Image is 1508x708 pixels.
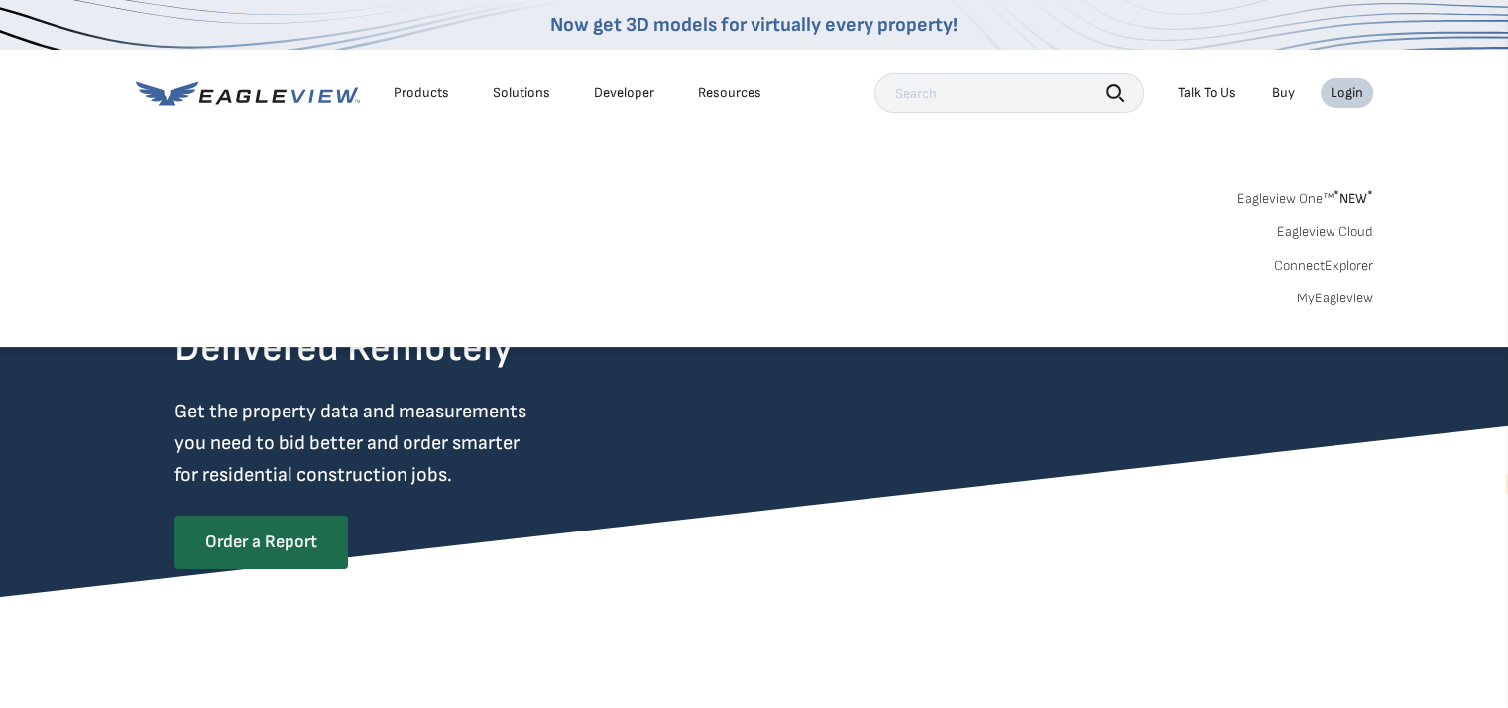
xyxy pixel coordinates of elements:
div: Resources [698,84,761,102]
a: Order a Report [174,516,348,569]
div: Solutions [493,84,550,102]
a: MyEagleview [1297,290,1373,307]
div: Products [394,84,449,102]
p: Get the property data and measurements you need to bid better and order smarter for residential c... [174,396,609,491]
input: Search [874,73,1144,113]
a: Buy [1272,84,1295,102]
a: Eagleview Cloud [1277,223,1373,241]
div: Talk To Us [1178,84,1236,102]
a: Now get 3D models for virtually every property! [550,13,958,37]
a: Eagleview One™*NEW* [1237,184,1373,207]
a: Developer [594,84,654,102]
a: ConnectExplorer [1274,257,1373,275]
div: Login [1331,84,1363,102]
span: NEW [1334,190,1373,207]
